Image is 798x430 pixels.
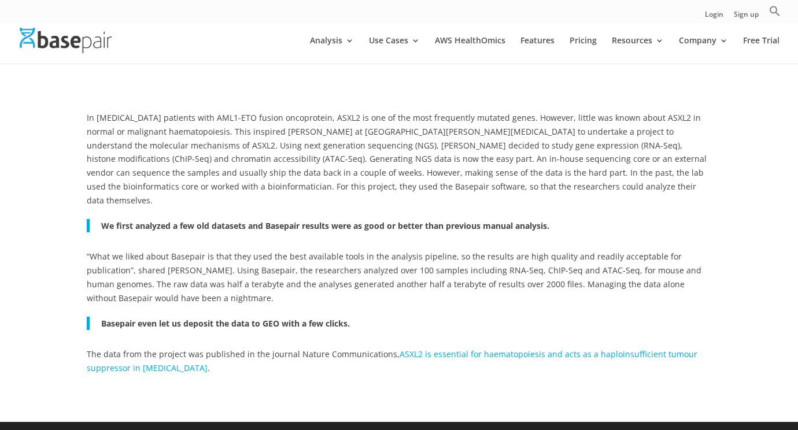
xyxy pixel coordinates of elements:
[734,11,759,23] a: Sign up
[612,36,664,64] a: Resources
[769,5,781,23] a: Search Icon Link
[705,11,723,23] a: Login
[435,36,505,64] a: AWS HealthOmics
[520,36,555,64] a: Features
[769,5,781,17] svg: Search
[743,36,779,64] a: Free Trial
[570,36,597,64] a: Pricing
[101,220,549,231] b: We first analyzed a few old datasets and Basepair results were as good or better than previous ma...
[679,36,728,64] a: Company
[310,36,354,64] a: Analysis
[20,28,112,53] img: Basepair
[101,318,350,329] b: Basepair even let us deposit the data to GEO with a few clicks.
[369,36,420,64] a: Use Cases
[87,111,711,375] div: In [MEDICAL_DATA] patients with AML1-ETO fusion oncoprotein, ASXL2 is one of the most frequently ...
